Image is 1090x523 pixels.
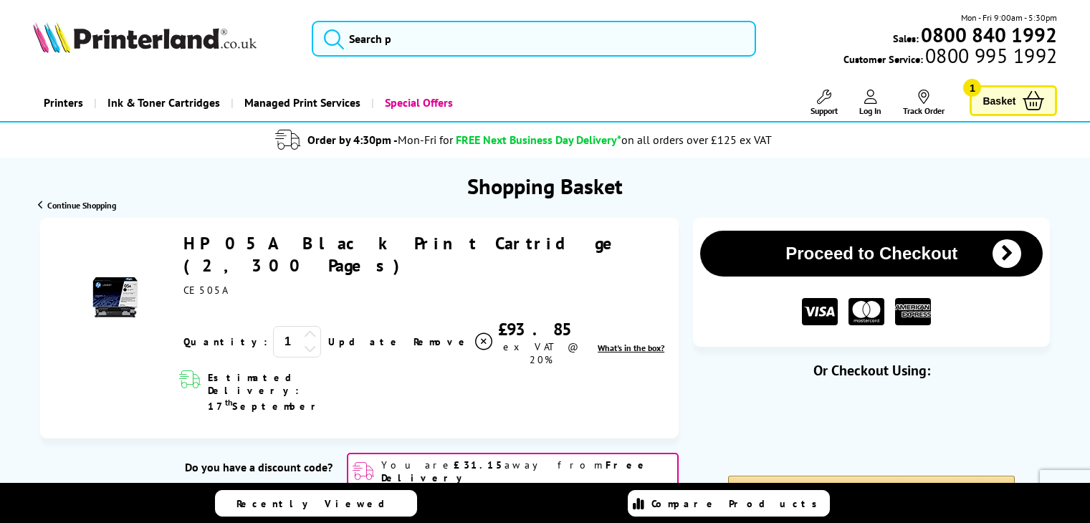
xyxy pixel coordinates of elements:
span: You are away from [381,459,673,484]
b: Free Delivery [381,459,649,484]
a: Printerland Logo [33,21,294,56]
span: Compare Products [651,497,825,510]
a: Continue Shopping [38,200,116,211]
img: American Express [895,298,931,326]
div: £93.85 [494,318,587,340]
img: Printerland Logo [33,21,257,53]
a: Basket 1 [970,85,1057,116]
span: 1 [963,79,981,97]
span: ex VAT @ 20% [503,340,578,366]
span: Estimated Delivery: 17 September [208,371,376,413]
div: Do you have a discount code? [109,460,333,474]
a: Update [328,335,402,348]
b: £31.15 [454,459,505,471]
a: HP 05A Black Print Cartridge (2,300 Pages) [183,232,627,277]
li: modal_delivery [7,128,1040,153]
a: Ink & Toner Cartridges [94,85,231,121]
span: CE505A [183,284,227,297]
a: Support [811,90,838,116]
span: Log In [859,105,881,116]
span: What's in the box? [598,342,664,353]
a: 0800 840 1992 [919,28,1057,42]
span: Support [811,105,838,116]
span: Remove [413,335,470,348]
div: Or Checkout Using: [693,361,1050,380]
span: Continue Shopping [47,200,116,211]
a: Special Offers [371,85,464,121]
span: Recently Viewed [236,497,399,510]
span: Ink & Toner Cartridges [107,85,220,121]
h1: Shopping Basket [467,172,623,200]
span: 0800 995 1992 [923,49,1057,62]
span: Quantity: [183,335,267,348]
div: on all orders over £125 ex VAT [621,133,772,147]
iframe: PayPal [728,403,1015,451]
span: Customer Service: [843,49,1057,66]
a: Printers [33,85,94,121]
input: Search p [312,21,756,57]
b: 0800 840 1992 [921,21,1057,48]
a: Managed Print Services [231,85,371,121]
span: FREE Next Business Day Delivery* [456,133,621,147]
button: Proceed to Checkout [700,231,1043,277]
a: lnk_inthebox [598,342,664,353]
img: HP 05A Black Print Cartridge (2,300 Pages) [90,272,140,322]
span: Sales: [893,32,919,45]
a: Delete item from your basket [413,331,494,352]
span: Mon - Fri 9:00am - 5:30pm [961,11,1057,24]
span: Basket [983,91,1015,110]
a: Recently Viewed [215,490,417,517]
a: Log In [859,90,881,116]
a: Track Order [903,90,945,116]
a: Compare Products [628,490,830,517]
img: MASTER CARD [848,298,884,326]
span: Order by 4:30pm - [307,133,453,147]
img: VISA [802,298,838,326]
sup: th [225,397,232,408]
span: Mon-Fri for [398,133,453,147]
